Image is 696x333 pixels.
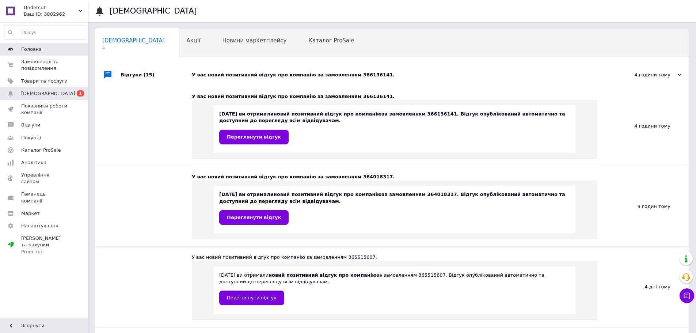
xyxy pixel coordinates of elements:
a: Переглянути відгук [219,130,289,144]
div: У вас новий позитивний відгук про компанію за замовленням 365515607. [192,254,597,261]
div: У вас новий позитивний відгук про компанію за замовленням 364018317. [192,174,597,180]
span: Покупці [21,135,41,141]
span: Управління сайтом [21,172,68,185]
span: Маркет [21,210,40,217]
div: 9 годин тому [597,166,689,246]
span: Каталог ProSale [308,37,354,44]
span: [DEMOGRAPHIC_DATA] [102,37,165,44]
div: Ваш ID: 3802962 [24,11,88,18]
b: новий позитивний відгук про компанію [274,111,382,117]
button: Чат з покупцем [680,288,694,303]
div: 4 години тому [608,72,681,78]
span: Переглянути відгук [227,295,277,300]
span: Новини маркетплейсу [222,37,286,44]
div: [DATE] ви отримали за замовленням 364018317. Відгук опублікований автоматично та доступний до пер... [219,191,570,224]
b: новий позитивний відгук про компанію [269,272,377,278]
span: Налаштування [21,223,58,229]
span: Гаманець компанії [21,191,68,204]
input: Пошук [4,26,86,39]
span: Переглянути відгук [227,215,281,220]
span: (15) [144,72,155,77]
a: Переглянути відгук [219,291,284,305]
b: новий позитивний відгук про компанію [274,192,382,197]
div: 4 дні тому [597,247,689,327]
span: Відгуки [21,122,40,128]
div: Відгуки [121,64,192,86]
span: Замовлення та повідомлення [21,58,68,72]
span: Показники роботи компанії [21,103,68,116]
div: 4 години тому [597,86,689,166]
span: Переглянути відгук [227,134,281,140]
div: [DATE] ви отримали за замовленням 365515607. Відгук опублікований автоматично та доступний до пер... [219,272,570,305]
span: Акції [187,37,201,44]
div: У вас новий позитивний відгук про компанію за замовленням 366136141. [192,93,597,100]
span: Головна [21,46,42,53]
h1: [DEMOGRAPHIC_DATA] [110,7,197,15]
span: Аналітика [21,159,46,166]
a: Переглянути відгук [219,210,289,225]
span: 4 [102,45,165,51]
span: Undercut [24,4,79,11]
div: У вас новий позитивний відгук про компанію за замовленням 366136141. [192,72,608,78]
div: [DATE] ви отримали за замовленням 366136141. Відгук опублікований автоматично та доступний до пер... [219,111,570,144]
span: [PERSON_NAME] та рахунки [21,235,68,255]
span: Товари та послуги [21,78,68,84]
span: [DEMOGRAPHIC_DATA] [21,90,75,97]
span: Каталог ProSale [21,147,61,154]
div: Prom топ [21,249,68,255]
span: 1 [77,90,84,97]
